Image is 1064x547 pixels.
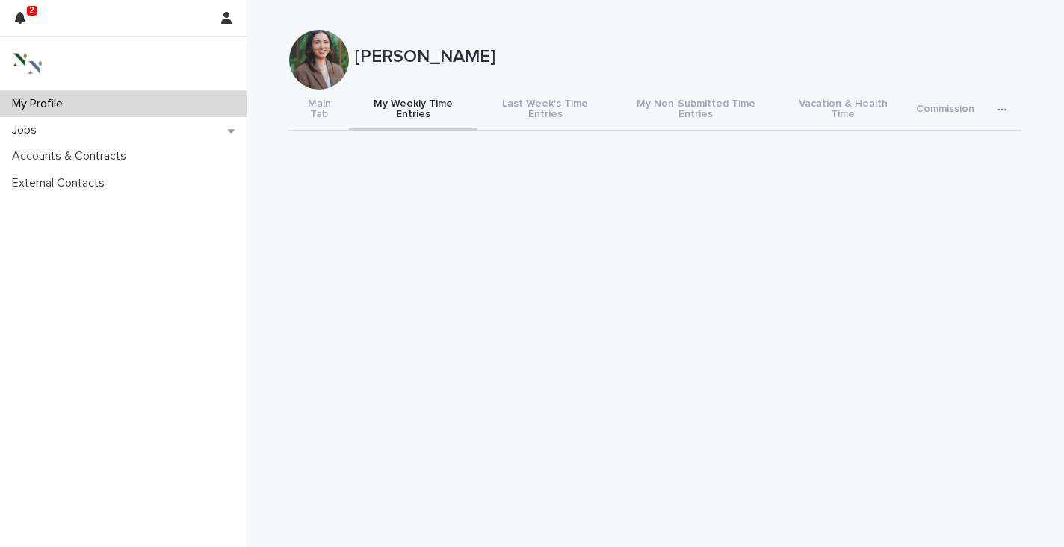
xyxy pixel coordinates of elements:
img: 3bAFpBnQQY6ys9Fa9hsD [12,49,42,78]
p: [PERSON_NAME] [355,46,1015,68]
button: My Non-Submitted Time Entries [613,90,779,131]
button: My Weekly Time Entries [349,90,477,131]
div: 2 [15,9,34,36]
button: Last Week's Time Entries [477,90,613,131]
button: Vacation & Health Time [779,90,907,131]
p: Accounts & Contracts [6,149,138,163]
p: 2 [29,5,34,16]
p: Jobs [6,123,49,137]
button: Commission [907,90,983,131]
p: External Contacts [6,176,117,190]
button: Main Tab [289,90,349,131]
p: My Profile [6,97,75,111]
